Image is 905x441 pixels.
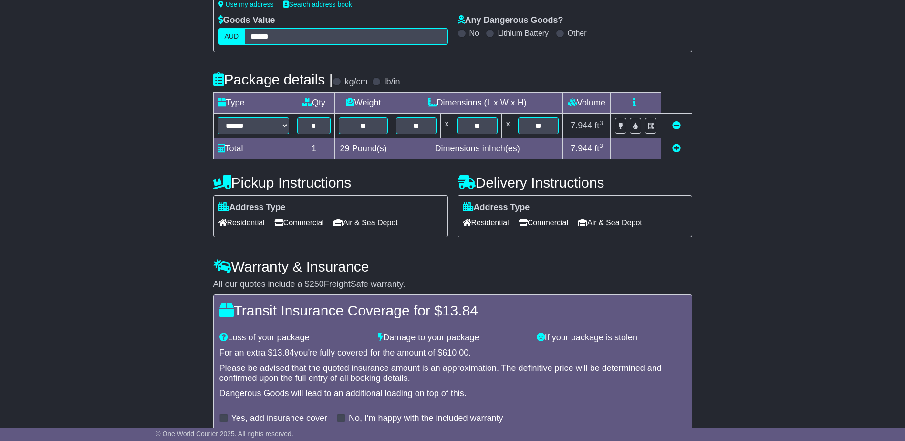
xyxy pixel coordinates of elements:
[219,363,686,384] div: Please be advised that the quoted insurance amount is an approximation. The definitive price will...
[384,77,400,87] label: lb/in
[293,138,335,159] td: 1
[463,215,509,230] span: Residential
[458,175,692,190] h4: Delivery Instructions
[274,215,324,230] span: Commercial
[213,259,692,274] h4: Warranty & Insurance
[218,0,274,8] a: Use my address
[599,119,603,126] sup: 3
[498,29,549,38] label: Lithium Battery
[213,175,448,190] h4: Pickup Instructions
[349,413,503,424] label: No, I'm happy with the included warranty
[218,15,275,26] label: Goods Value
[594,121,603,130] span: ft
[218,28,245,45] label: AUD
[340,144,350,153] span: 29
[218,215,265,230] span: Residential
[519,215,568,230] span: Commercial
[218,202,286,213] label: Address Type
[568,29,587,38] label: Other
[672,144,681,153] a: Add new item
[231,413,327,424] label: Yes, add insurance cover
[594,144,603,153] span: ft
[219,303,686,318] h4: Transit Insurance Coverage for $
[463,202,530,213] label: Address Type
[213,279,692,290] div: All our quotes include a $ FreightSafe warranty.
[213,138,293,159] td: Total
[672,121,681,130] a: Remove this item
[333,215,398,230] span: Air & Sea Depot
[458,15,563,26] label: Any Dangerous Goods?
[532,333,691,343] div: If your package is stolen
[344,77,367,87] label: kg/cm
[502,114,514,138] td: x
[215,333,374,343] div: Loss of your package
[599,142,603,149] sup: 3
[578,215,642,230] span: Air & Sea Depot
[442,303,478,318] span: 13.84
[213,93,293,114] td: Type
[310,279,324,289] span: 250
[335,93,392,114] td: Weight
[219,388,686,399] div: Dangerous Goods will lead to an additional loading on top of this.
[392,93,563,114] td: Dimensions (L x W x H)
[392,138,563,159] td: Dimensions in Inch(es)
[213,72,333,87] h4: Package details |
[335,138,392,159] td: Pound(s)
[571,121,592,130] span: 7.944
[283,0,352,8] a: Search address book
[156,430,293,438] span: © One World Courier 2025. All rights reserved.
[273,348,294,357] span: 13.84
[469,29,479,38] label: No
[373,333,532,343] div: Damage to your package
[563,93,611,114] td: Volume
[441,114,453,138] td: x
[293,93,335,114] td: Qty
[571,144,592,153] span: 7.944
[219,348,686,358] div: For an extra $ you're fully covered for the amount of $ .
[442,348,468,357] span: 610.00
